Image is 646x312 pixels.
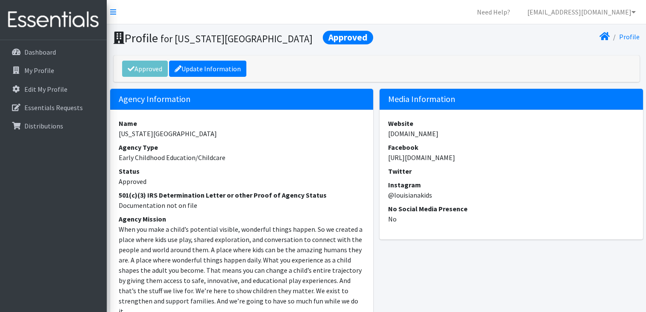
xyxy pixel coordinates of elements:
[110,89,374,110] h5: Agency Information
[520,3,643,20] a: [EMAIL_ADDRESS][DOMAIN_NAME]
[119,118,365,128] dt: Name
[388,190,634,200] dd: @louisianakids
[169,61,246,77] a: Update Information
[119,200,365,210] dd: Documentation not on file
[388,128,634,139] dd: [DOMAIN_NAME]
[3,99,103,116] a: Essentials Requests
[119,176,365,187] dd: Approved
[24,48,56,56] p: Dashboard
[388,214,634,224] dd: No
[161,32,313,45] small: for [US_STATE][GEOGRAPHIC_DATA]
[119,190,365,200] dt: 501(c)(3) IRS Determination Letter or other Proof of Agency Status
[3,81,103,98] a: Edit My Profile
[24,85,67,93] p: Edit My Profile
[114,31,374,46] h1: Profile
[3,62,103,79] a: My Profile
[388,118,634,128] dt: Website
[388,152,634,163] dd: [URL][DOMAIN_NAME]
[119,214,365,224] dt: Agency Mission
[119,152,365,163] dd: Early Childhood Education/Childcare
[388,204,634,214] dt: No Social Media Presence
[24,122,63,130] p: Distributions
[380,89,643,110] h5: Media Information
[119,166,365,176] dt: Status
[388,142,634,152] dt: Facebook
[3,117,103,134] a: Distributions
[388,166,634,176] dt: Twitter
[388,180,634,190] dt: Instagram
[24,103,83,112] p: Essentials Requests
[119,142,365,152] dt: Agency Type
[3,6,103,34] img: HumanEssentials
[470,3,517,20] a: Need Help?
[24,66,54,75] p: My Profile
[3,44,103,61] a: Dashboard
[323,31,373,44] span: Approved
[119,128,365,139] dd: [US_STATE][GEOGRAPHIC_DATA]
[619,32,640,41] a: Profile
